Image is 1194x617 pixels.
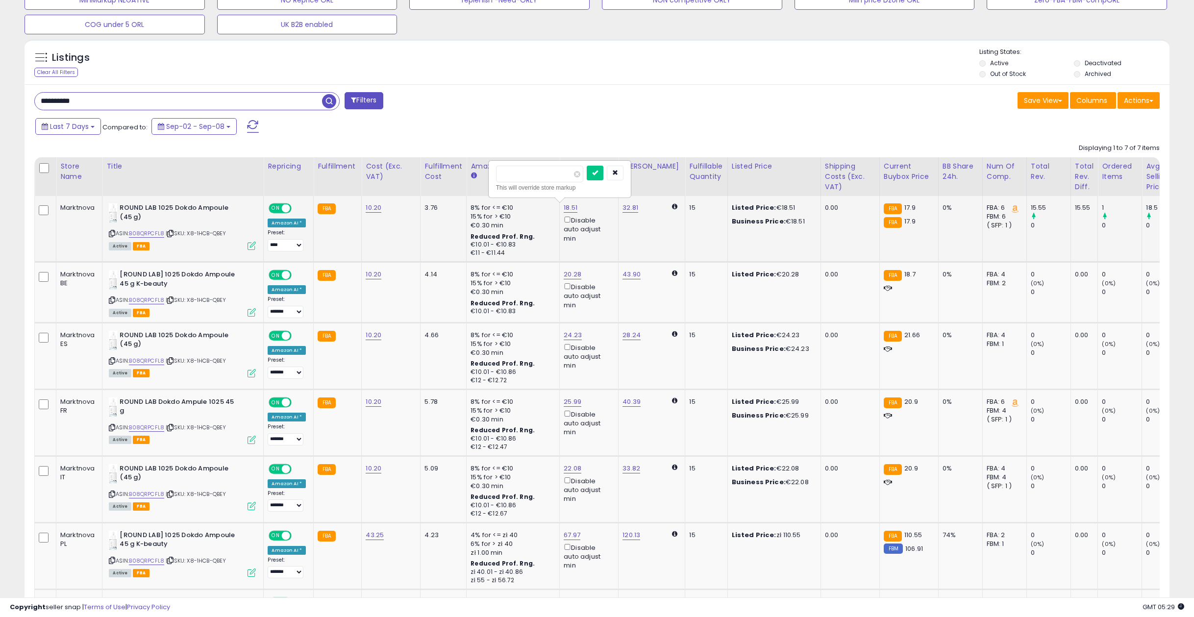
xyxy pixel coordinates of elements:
div: Marktnova FR [60,397,95,415]
span: FBA [133,369,149,377]
span: All listings currently available for purchase on Amazon [109,242,131,250]
small: FBA [318,203,336,214]
div: Shipping Costs (Exc. VAT) [825,161,875,192]
div: 3.76 [424,203,459,212]
div: €22.08 [732,464,813,473]
span: ON [270,465,282,473]
div: 15 [689,331,720,340]
span: ON [270,204,282,213]
div: 0 [1102,331,1142,340]
div: 0.00 [825,203,872,212]
div: Total Rev. Diff. [1075,161,1094,192]
a: 25.99 [564,397,581,407]
span: FBA [133,502,149,511]
p: Listing States: [979,48,1170,57]
div: Preset: [268,296,306,318]
b: Business Price: [732,217,786,226]
span: 20.9 [904,464,918,473]
div: €10.01 - €10.86 [471,501,552,510]
div: €11 - €11.44 [471,249,552,257]
div: 0.00 [1075,331,1091,340]
span: FBA [133,309,149,317]
div: 0 [1146,288,1186,296]
div: 0 [1102,348,1142,357]
label: Archived [1085,70,1111,78]
b: Business Price: [732,411,786,420]
div: FBM: 1 [987,340,1019,348]
small: (0%) [1102,473,1116,481]
div: 15 [689,464,720,473]
div: 15.55 [1075,203,1091,212]
div: FBA: 4 [987,331,1019,340]
div: ASIN: [109,203,256,249]
b: Reduced Prof. Rng. [471,426,535,434]
button: Columns [1070,92,1116,109]
a: 120.13 [622,530,640,540]
span: ON [270,531,282,540]
span: All listings currently available for purchase on Amazon [109,309,131,317]
span: ON [270,398,282,406]
b: ROUND LAB 1025 Dokdo Ampoule (45 g) [120,464,239,485]
div: 15% for > €10 [471,473,552,482]
b: Listed Price: [732,203,776,212]
span: | SKU: X8-1HCB-QBEY [166,357,226,365]
div: [PERSON_NAME] [622,161,681,172]
span: OFF [290,331,306,340]
div: €25.99 [732,411,813,420]
div: 0 [1146,331,1186,340]
div: FBM: 4 [987,473,1019,482]
div: 0.00 [1075,464,1091,473]
div: €10.01 - €10.83 [471,241,552,249]
span: 18.7 [904,270,916,279]
div: 0% [943,270,975,279]
small: (0%) [1031,279,1045,287]
a: B08QRPCFL8 [129,296,164,304]
div: 0 [1031,221,1070,230]
div: Preset: [268,490,306,512]
a: 20.28 [564,270,581,279]
div: 0 [1102,288,1142,296]
div: 0.00 [1075,270,1091,279]
div: ASIN: [109,531,256,576]
small: (0%) [1146,473,1160,481]
div: €20.28 [732,270,813,279]
a: 33.82 [622,464,640,473]
div: 0.00 [825,397,872,406]
span: Columns [1076,96,1107,105]
b: Business Price: [732,344,786,353]
a: B08QRPCFL8 [129,490,164,498]
div: FBM: 1 [987,540,1019,548]
div: 15 [689,531,720,540]
b: Reduced Prof. Rng. [471,232,535,241]
div: 0.00 [825,270,872,279]
small: (0%) [1031,340,1045,348]
div: €12 - €12.67 [471,510,552,518]
a: 10.20 [366,203,381,213]
small: FBA [884,397,902,408]
div: FBM: 6 [987,212,1019,221]
div: FBA: 6 [987,397,1019,406]
div: ( SFP: 1 ) [987,482,1019,491]
small: (0%) [1031,473,1045,481]
b: Listed Price: [732,464,776,473]
div: FBM: 4 [987,406,1019,415]
div: Avg Selling Price [1146,161,1182,192]
small: (0%) [1031,540,1045,548]
small: FBA [884,203,902,214]
div: Amazon Fees [471,161,555,172]
div: ASIN: [109,397,256,443]
div: Total Rev. [1031,161,1067,182]
a: B08QRPCFL8 [129,557,164,565]
div: zł 110.55 [732,531,813,540]
div: 15 [689,203,720,212]
label: Active [990,59,1008,67]
div: €22.08 [732,478,813,487]
div: 0 [1146,415,1186,424]
div: 0 [1102,482,1142,491]
a: B08QRPCFL8 [129,357,164,365]
b: Business Price: [732,477,786,487]
span: OFF [290,531,306,540]
div: 5.09 [424,464,459,473]
small: FBA [884,217,902,228]
div: 1 [1102,203,1142,212]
